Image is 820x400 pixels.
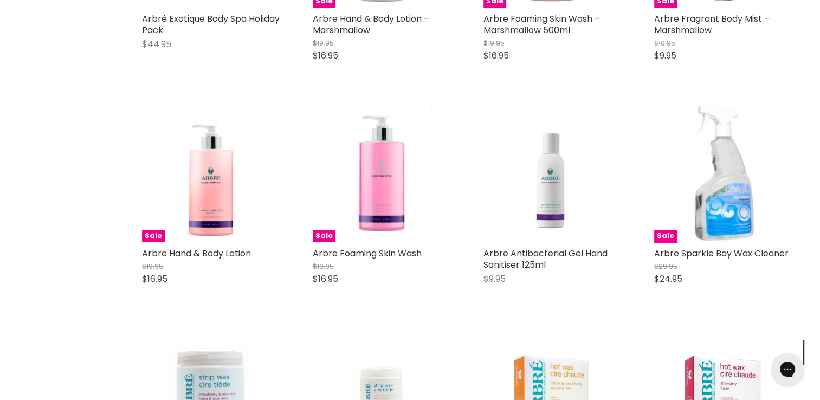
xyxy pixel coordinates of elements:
[483,38,505,48] span: $19.95
[654,104,792,242] a: Arbre Sparkle Bay Wax CleanerSale
[313,230,335,242] span: Sale
[654,230,677,242] span: Sale
[142,273,167,285] span: $16.95
[313,49,338,62] span: $16.95
[499,104,605,242] img: Arbre Antibacterial Gel Hand Sanitiser 125ml
[313,273,338,285] span: $16.95
[313,12,429,36] a: Arbre Hand & Body Lotion – Marshmallow
[313,261,334,272] span: $19.95
[142,261,163,272] span: $19.95
[766,349,809,389] iframe: Gorgias live chat messenger
[483,12,600,36] a: Arbre Foaming Skin Wash – Marshmallow 500ml
[142,247,251,260] a: Arbre Hand & Body Lotion
[313,247,422,260] a: Arbre Foaming Skin Wash
[654,261,677,272] span: $29.95
[483,247,608,271] a: Arbre Antibacterial Gel Hand Sanitiser 125ml
[142,12,280,36] a: Arbré Exotique Body Spa Holiday Pack
[483,273,506,285] span: $9.95
[654,38,675,48] span: $10.95
[654,273,682,285] span: $24.95
[158,104,264,242] img: Arbre Hand & Body Lotion
[313,38,334,48] span: $19.95
[483,104,622,242] a: Arbre Antibacterial Gel Hand Sanitiser 125ml
[483,49,509,62] span: $16.95
[313,104,451,242] a: Arbre Foaming Skin WashSale
[654,12,770,36] a: Arbre Fragrant Body Mist – Marshmallow
[142,38,171,50] span: $44.95
[689,104,757,242] img: Arbre Sparkle Bay Wax Cleaner
[142,230,165,242] span: Sale
[654,49,676,62] span: $9.95
[328,104,435,242] img: Arbre Foaming Skin Wash
[142,104,280,242] a: Arbre Hand & Body LotionSale
[654,247,789,260] a: Arbre Sparkle Bay Wax Cleaner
